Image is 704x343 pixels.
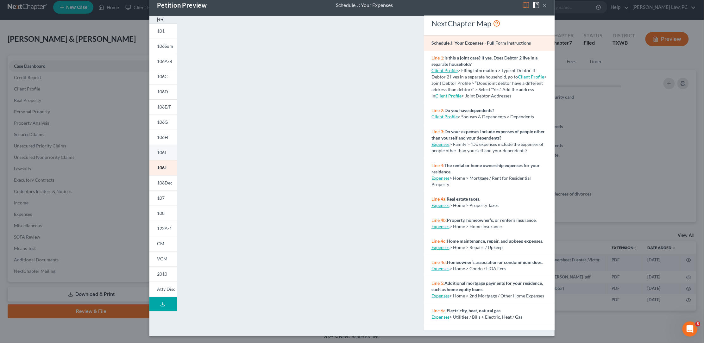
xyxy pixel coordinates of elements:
img: map-eea8200ae884c6f1103ae1953ef3d486a96c86aabb227e865a55264e3737af1f.svg [522,1,530,9]
strong: Electricity, heat, natural gas. [447,308,501,313]
a: 106D [149,84,177,99]
span: Line 5: [431,280,444,286]
a: Expenses [431,175,449,181]
strong: Do you have dependents? [444,108,494,113]
span: > Home > Condo / HOA Fees [449,266,506,271]
a: Client Profile [435,93,462,98]
div: Petition Preview [157,1,207,9]
span: > Home > Mortgage / Rent for Residential Property [431,175,531,187]
span: 106Dec [157,180,173,185]
strong: Property, homeowner’s, or renter’s insurance. [447,217,537,223]
a: 2010 [149,266,177,282]
a: 106H [149,130,177,145]
div: NextChapter Map [431,18,547,28]
span: 101 [157,28,165,34]
strong: Homeowner’s association or condominium dues. [447,259,543,265]
span: CM [157,241,164,246]
span: VCM [157,256,167,261]
strong: Schedule J: Your Expenses - Full Form Instructions [431,40,531,46]
iframe: <object ng-attr-data='[URL][DOMAIN_NAME]' type='application/pdf' width='100%' height='975px'></ob... [189,21,412,329]
strong: Home maintenance, repair, and upkeep expenses. [447,238,543,244]
a: 106C [149,69,177,84]
a: 106A/B [149,54,177,69]
a: 106Sum [149,39,177,54]
span: Line 3: [431,129,444,134]
a: 106J [149,160,177,175]
a: Client Profile [431,68,458,73]
span: Atty Disc [157,286,175,292]
a: Expenses [431,293,449,298]
a: 106E/F [149,99,177,115]
span: Line 4: [431,163,444,168]
img: help-close-5ba153eb36485ed6c1ea00a893f15db1cb9b99d6cae46e1a8edb6c62d00a1a76.svg [532,1,540,9]
span: 122A-1 [157,226,172,231]
a: Atty Disc [149,282,177,297]
strong: Water, sewer, garbage collection. [447,329,511,334]
strong: Additional mortgage payments for your residence, such as home equity loans. [431,280,543,292]
span: Line 2: [431,108,444,113]
a: CM [149,236,177,251]
span: 106H [157,134,168,140]
div: Schedule J: Your Expenses [336,2,393,9]
a: 106I [149,145,177,160]
span: 108 [157,210,165,216]
img: expand-e0f6d898513216a626fdd78e52531dac95497ffd26381d4c15ee2fc46db09dca.svg [157,16,165,23]
span: 107 [157,195,165,201]
span: > Joint Debtor Profile > “Does joint debtor have a different address than debtor?” > Select “Yes”... [431,74,547,98]
span: 106D [157,89,168,94]
span: Line 4d: [431,259,447,265]
span: Line 6a: [431,308,447,313]
a: 122A-1 [149,221,177,236]
a: Expenses [431,266,449,271]
strong: Real estate taxes. [447,196,480,202]
span: > Home > 2nd Mortgage / Other Home Expenses [449,293,544,298]
iframe: Intercom live chat [682,321,698,337]
span: > Joint Debtor Addresses [435,93,511,98]
span: 106Sum [157,43,173,49]
span: Line 4a: [431,196,447,202]
span: 106G [157,119,168,125]
a: Client Profile [518,74,544,79]
a: 108 [149,206,177,221]
span: 106I [157,150,166,155]
span: > Filing Information > Type of Debtor. If Debtor 2 lives in a separate household, go to [431,68,535,79]
button: × [543,1,547,9]
span: 106A/B [157,59,172,64]
span: 106C [157,74,168,79]
strong: Is this a joint case? If yes, Does Debtor 2 live in a separate household? [431,55,537,67]
a: Expenses [431,141,449,147]
span: 106E/F [157,104,171,109]
strong: Do your expenses include expenses of people other than yourself and your dependents? [431,129,545,140]
span: 106J [157,165,167,170]
span: > Family > “Do expenses include the expenses of people other than yourself and your dependents? [431,141,544,153]
span: > Utilities / Bills > Electric, Heat / Gas [449,314,522,320]
span: > Spouses & Dependents > Dependents [458,114,534,119]
span: 2010 [157,271,167,277]
a: VCM [149,251,177,266]
span: Line 1: [431,55,444,60]
span: Line 4c: [431,238,447,244]
a: Expenses [431,224,449,229]
span: > Home > Home Insurance [449,224,502,229]
span: > Home > Repairs / Upkeep [449,245,503,250]
a: Expenses [431,203,449,208]
span: Line 6b: [431,329,447,334]
span: > Home > Property Taxes [449,203,499,208]
a: Expenses [431,245,449,250]
a: Client Profile [431,114,458,119]
span: 5 [695,321,701,327]
a: 106G [149,115,177,130]
a: 107 [149,190,177,206]
a: 101 [149,23,177,39]
span: Line 4b: [431,217,447,223]
a: 106Dec [149,175,177,190]
a: Expenses [431,314,449,320]
strong: The rental or home ownership expenses for your residence. [431,163,540,174]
